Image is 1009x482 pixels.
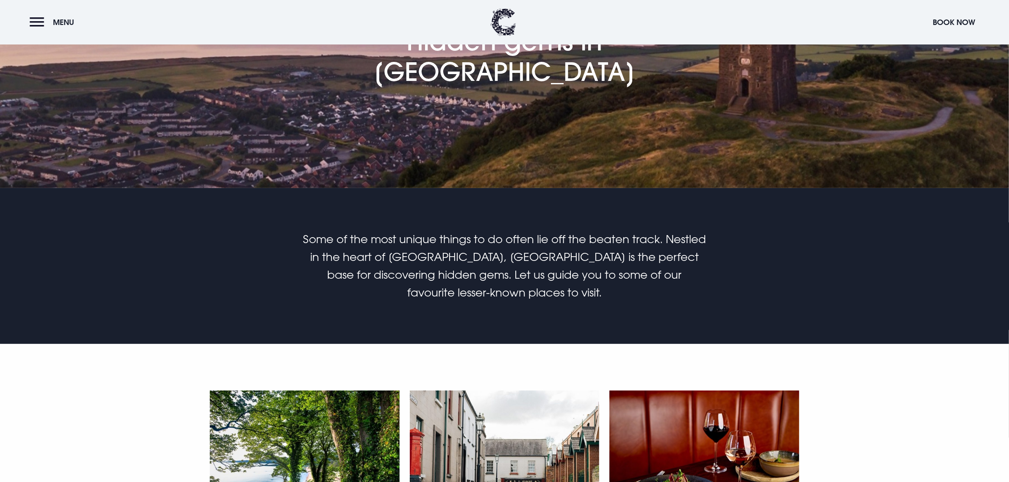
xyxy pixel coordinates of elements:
[928,13,979,31] button: Book Now
[491,8,516,36] img: Clandeboye Lodge
[53,17,74,27] span: Menu
[30,13,78,31] button: Menu
[303,230,706,302] p: Some of the most unique things to do often lie off the beaten track. Nestled in the heart of [GEO...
